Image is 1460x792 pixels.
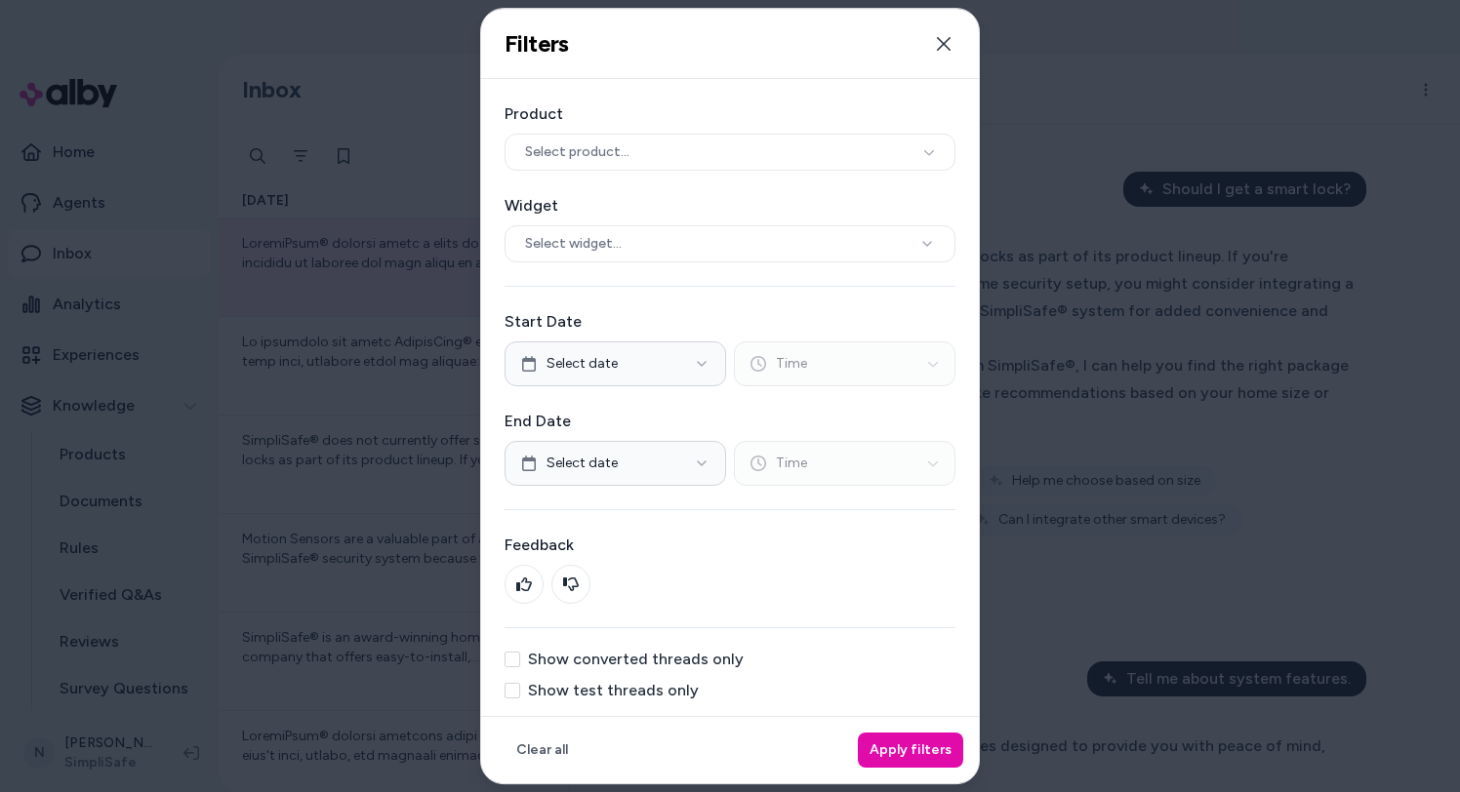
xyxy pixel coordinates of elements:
span: Select date [547,454,618,473]
button: Select date [505,441,726,486]
button: Apply filters [858,733,963,768]
button: Select date [505,341,726,386]
label: Product [505,102,955,126]
label: Show test threads only [528,683,699,698]
label: Widget [505,194,955,218]
label: Start Date [505,310,955,334]
span: Select product... [525,142,629,162]
label: End Date [505,410,955,433]
h2: Filters [505,29,569,59]
label: Show converted threads only [528,652,744,667]
label: Feedback [505,534,955,557]
button: Clear all [505,733,580,768]
span: Select date [547,354,618,374]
